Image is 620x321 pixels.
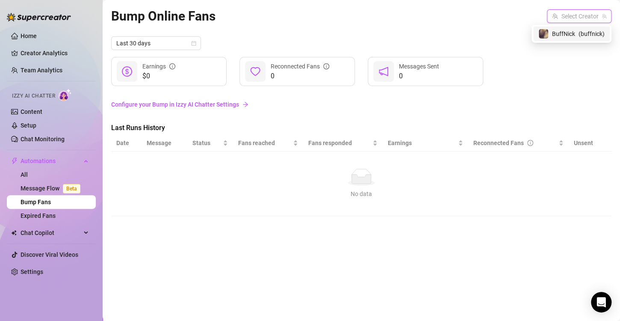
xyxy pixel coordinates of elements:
[116,37,196,50] span: Last 30 days
[473,138,557,148] div: Reconnected Fans
[527,140,533,146] span: info-circle
[323,63,329,69] span: info-circle
[591,292,611,312] div: Open Intercom Messenger
[187,135,233,152] th: Status
[569,135,598,152] th: Unsent
[111,123,255,133] span: Last Runs History
[21,212,56,219] a: Expired Fans
[21,185,84,192] a: Message FlowBeta
[552,29,575,39] span: BuffNick
[59,89,72,101] img: AI Chatter
[21,268,43,275] a: Settings
[21,154,81,168] span: Automations
[142,71,175,81] span: $0
[383,135,468,152] th: Earnings
[238,138,292,148] span: Fans reached
[191,41,196,46] span: calendar
[12,92,55,100] span: Izzy AI Chatter
[111,100,611,109] a: Configure your Bump in Izzy AI Chatter Settings
[21,171,28,178] a: All
[378,66,389,77] span: notification
[122,66,132,77] span: dollar
[142,62,175,71] div: Earnings
[399,63,439,70] span: Messages Sent
[539,29,548,39] img: BuffNick
[579,29,605,39] span: ( buffnick )
[303,135,382,152] th: Fans responded
[111,135,142,152] th: Date
[271,71,329,81] span: 0
[192,138,221,148] span: Status
[21,46,89,60] a: Creator Analytics
[308,138,370,148] span: Fans responded
[21,33,37,39] a: Home
[242,101,248,107] span: arrow-right
[250,66,260,77] span: heart
[120,189,603,199] div: No data
[142,135,187,152] th: Message
[602,14,607,19] span: team
[7,13,71,21] img: logo-BBDzfeDw.svg
[111,96,611,113] a: Configure your Bump in Izzy AI Chatter Settingsarrow-right
[21,251,78,258] a: Discover Viral Videos
[11,158,18,164] span: thunderbolt
[399,71,439,81] span: 0
[271,62,329,71] div: Reconnected Fans
[388,138,456,148] span: Earnings
[21,67,62,74] a: Team Analytics
[169,63,175,69] span: info-circle
[111,6,216,26] article: Bump Online Fans
[21,108,42,115] a: Content
[21,136,65,143] a: Chat Monitoring
[11,230,17,236] img: Chat Copilot
[21,122,36,129] a: Setup
[63,184,80,193] span: Beta
[233,135,304,152] th: Fans reached
[21,226,81,240] span: Chat Copilot
[21,199,51,205] a: Bump Fans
